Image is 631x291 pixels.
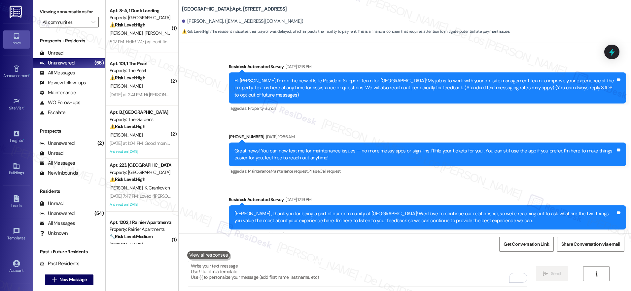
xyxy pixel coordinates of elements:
[40,200,63,207] div: Unread
[229,196,626,205] div: Residesk Automated Survey
[229,133,626,143] div: [PHONE_NUMBER]
[229,229,626,239] div: Tagged as:
[40,7,99,17] label: Viewing conversations for
[33,248,105,255] div: Past + Future Residents
[40,109,65,116] div: Escalate
[144,185,170,191] span: K. Crankovich
[110,30,145,36] span: [PERSON_NAME]
[110,185,145,191] span: [PERSON_NAME]
[96,138,105,148] div: (2)
[271,168,308,174] span: Maintenance request ,
[40,69,75,76] div: All Messages
[234,210,615,225] div: [PERSON_NAME] , thank you for being a part of our community at [GEOGRAPHIC_DATA]! We'd love to co...
[504,241,549,248] span: Get Conversation Link
[10,6,23,18] img: ResiDesk Logo
[110,242,143,248] span: [PERSON_NAME]
[40,160,75,167] div: All Messages
[24,105,25,109] span: •
[284,63,312,70] div: [DATE] 12:18 PM
[40,150,63,157] div: Unread
[229,63,626,72] div: Residesk Automated Survey
[144,30,179,36] span: [PERSON_NAME]
[110,123,145,129] strong: ⚠️ Risk Level: High
[110,193,420,199] div: [DATE] 7:47 PM: Loved “[PERSON_NAME] ([GEOGRAPHIC_DATA]): Thank you for the update! If you need a...
[91,20,95,25] i: 
[40,89,76,96] div: Maintenance
[234,147,615,162] div: Great news! You can now text me for maintenance issues — no more messy apps or sign-ins. I'll fil...
[110,67,171,74] div: Property: The Pearl
[3,30,30,48] a: Inbox
[110,219,171,226] div: Apt. 1202, 1 Rainier Apartments
[188,261,527,286] textarea: To enrich screen reader interactions, please activate Accessibility in Grammarly extension settings
[182,6,287,13] b: [GEOGRAPHIC_DATA]: Apt. [STREET_ADDRESS]
[23,137,24,142] span: •
[3,226,30,243] a: Templates •
[536,266,568,281] button: Send
[110,132,143,138] span: [PERSON_NAME]
[40,230,68,237] div: Unknown
[3,128,30,146] a: Insights •
[43,17,88,27] input: All communities
[33,188,105,195] div: Residents
[110,92,306,98] div: [DATE] at 2:41 PM: Hi [PERSON_NAME] can you put me contact with the property manager of the Pearl?
[110,140,559,146] div: [DATE] at 1:04 PM: Good morning, I have paid most of the rent, the rest I will try to have it by ...
[110,75,145,81] strong: ⚠️ Risk Level: High
[40,140,75,147] div: Unanswered
[499,237,553,252] button: Get Conversation Link
[33,128,105,135] div: Prospects
[234,77,615,99] div: Hi [PERSON_NAME], I'm on the new offsite Resident Support Team for [GEOGRAPHIC_DATA]! My job is t...
[110,176,145,182] strong: ⚠️ Risk Level: High
[110,169,171,176] div: Property: [GEOGRAPHIC_DATA]
[109,200,171,209] div: Archived on [DATE]
[25,235,26,239] span: •
[110,116,171,123] div: Property: The Gardens
[110,162,171,169] div: Apt. 223, [GEOGRAPHIC_DATA]
[40,99,80,106] div: WO Follow-ups
[52,277,57,282] i: 
[110,83,143,89] span: [PERSON_NAME]
[229,104,626,113] div: Tagged as:
[40,220,75,227] div: All Messages
[109,147,171,156] div: Archived on [DATE]
[110,109,171,116] div: Apt. B, [GEOGRAPHIC_DATA]
[264,133,295,140] div: [DATE] 10:56 AM
[248,168,271,174] span: Maintenance ,
[3,258,30,276] a: Account
[3,160,30,178] a: Buildings
[40,260,80,267] div: Past Residents
[284,196,312,203] div: [DATE] 12:19 PM
[182,29,210,34] strong: ⚠️ Risk Level: High
[93,58,105,68] div: (56)
[40,60,75,66] div: Unanswered
[45,274,94,285] button: New Message
[557,237,624,252] button: Share Conversation via email
[40,210,75,217] div: Unanswered
[110,14,171,21] div: Property: [GEOGRAPHIC_DATA]
[594,271,599,276] i: 
[551,270,561,277] span: Send
[229,166,626,176] div: Tagged as:
[110,22,145,28] strong: ⚠️ Risk Level: High
[40,170,78,177] div: New Inbounds
[40,50,63,57] div: Unread
[543,271,548,276] i: 
[320,168,340,174] span: Call request
[110,226,171,233] div: Property: Rainier Apartments
[3,96,30,113] a: Site Visit •
[182,28,510,35] span: : The resident indicates their payroll was delayed, which impacts their ability to pay rent. This...
[59,276,87,283] span: New Message
[110,233,153,239] strong: 🔧 Risk Level: Medium
[29,72,30,77] span: •
[110,7,171,14] div: Apt. 8~A, 1 Duck Landing
[308,168,320,174] span: Praise ,
[93,208,105,219] div: (54)
[182,18,303,25] div: [PERSON_NAME]. ([EMAIL_ADDRESS][DOMAIN_NAME])
[3,193,30,211] a: Leads
[33,37,105,44] div: Prospects + Residents
[110,39,348,45] div: 5:12 PM: Hello! We just can't find the WiFi password for our apartment and the one on the bottom ...
[40,79,86,86] div: Review follow-ups
[561,241,620,248] span: Share Conversation via email
[248,105,276,111] span: Property launch
[110,60,171,67] div: Apt. 101, 1 The Pearl
[248,231,286,237] span: Pre-renewal check-in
